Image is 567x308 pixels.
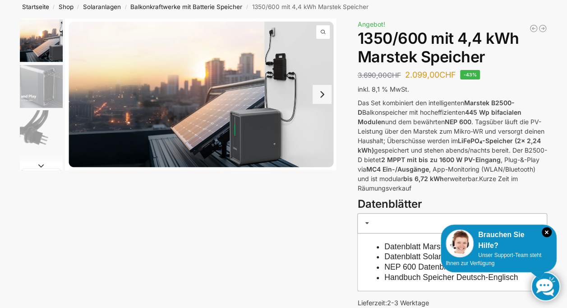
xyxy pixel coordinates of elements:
[18,64,63,109] li: 2 / 9
[20,65,63,108] img: Marstek Balkonkraftwerk
[121,4,130,11] span: /
[49,4,59,11] span: /
[357,98,547,193] p: Das Set kombiniert den intelligenten Balkonspeicher mit hocheffizienten und dem bewährten . Tagsü...
[20,110,63,153] img: Anschlusskabel-3meter_schweizer-stecker
[384,252,463,261] a: Datenblatt Solarmodul
[384,273,518,282] a: Handbuch Speicher Deutsch-Englisch
[403,175,443,182] strong: bis 6,72 kWh
[444,118,471,126] strong: NEP 600
[460,70,480,79] span: -43%
[313,85,332,104] button: Next slide
[357,196,547,212] h3: Datenblätter
[242,4,252,11] span: /
[357,85,409,93] span: inkl. 8,1 % MwSt.
[18,19,63,64] li: 1 / 9
[65,19,337,170] a: Balkonkraftwerk mit Marstek Speicher5 1
[18,109,63,154] li: 3 / 9
[387,299,429,307] span: 2-3 Werktage
[542,227,552,237] i: Schließen
[357,29,547,66] h1: 1350/600 mit 4,4 kWh Marstek Speicher
[384,262,454,271] a: NEP 600 Datenblatt
[59,3,74,10] a: Shop
[405,70,456,79] bdi: 2.099,00
[74,4,83,11] span: /
[357,299,429,307] span: Lieferzeit:
[446,252,541,266] span: Unser Support-Team steht Ihnen zur Verfügung
[20,155,63,198] img: ChatGPT Image 29. März 2025, 12_41_06
[357,20,385,28] span: Angebot!
[20,161,63,170] button: Next slide
[381,156,500,163] strong: 2 MPPT mit bis zu 1600 W PV-Eingang
[366,165,429,173] strong: MC4 Ein-/Ausgänge
[357,71,401,79] bdi: 3.690,00
[446,229,552,251] div: Brauchen Sie Hilfe?
[83,3,121,10] a: Solaranlagen
[439,70,456,79] span: CHF
[20,19,63,63] img: Balkonkraftwerk mit Marstek Speicher
[387,71,401,79] span: CHF
[130,3,242,10] a: Balkonkraftwerke mit Batterie Speicher
[22,3,49,10] a: Startseite
[65,19,337,170] li: 1 / 9
[446,229,474,257] img: Customer service
[538,24,547,33] a: Flexible Solarpanels (2×240 Watt & Solar Laderegler
[65,19,337,170] img: Balkonkraftwerk mit Marstek Speicher
[529,24,538,33] a: Steckerkraftwerk mit 8 KW Speicher und 8 Solarmodulen mit 3600 Watt
[18,154,63,199] li: 4 / 9
[384,242,510,251] a: Datenblatt Marstek 2500D Speicher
